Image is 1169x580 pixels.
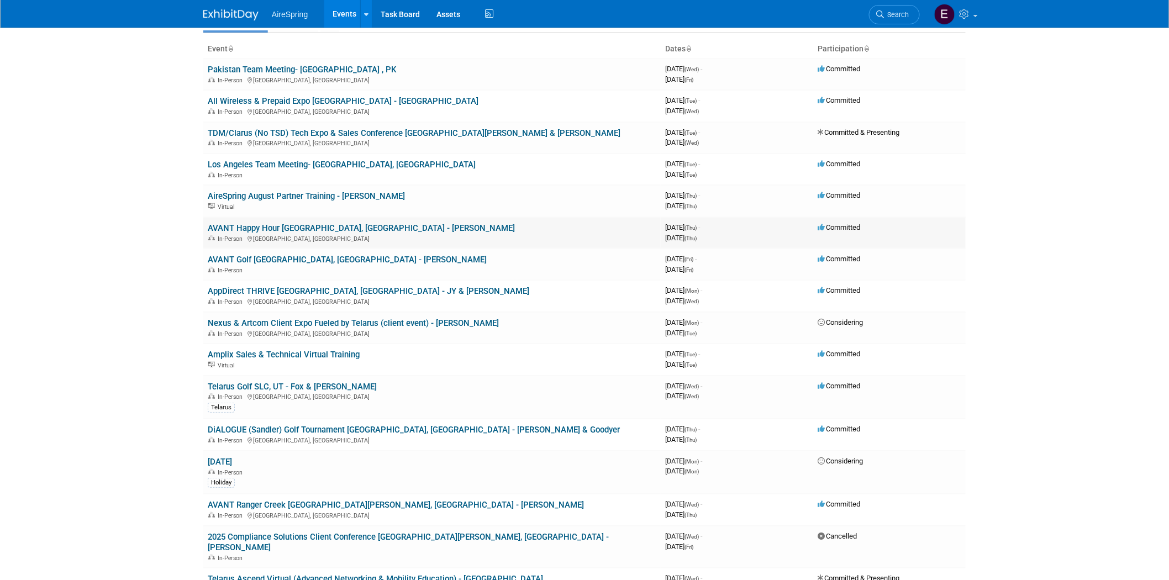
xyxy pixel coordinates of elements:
[208,75,656,84] div: [GEOGRAPHIC_DATA], [GEOGRAPHIC_DATA]
[684,393,699,399] span: (Wed)
[684,66,699,72] span: (Wed)
[665,435,697,444] span: [DATE]
[684,203,697,209] span: (Thu)
[665,532,702,540] span: [DATE]
[684,534,699,540] span: (Wed)
[218,77,246,84] span: In-Person
[665,107,699,115] span: [DATE]
[698,128,700,136] span: -
[701,382,702,390] span: -
[665,392,699,400] span: [DATE]
[665,318,702,326] span: [DATE]
[818,425,860,433] span: Committed
[208,425,620,435] a: DiALOGUE (Sandler) Golf Tournament [GEOGRAPHIC_DATA], [GEOGRAPHIC_DATA] - [PERSON_NAME] & Goodyer
[684,193,697,199] span: (Thu)
[701,500,702,508] span: -
[665,265,693,273] span: [DATE]
[208,234,656,242] div: [GEOGRAPHIC_DATA], [GEOGRAPHIC_DATA]
[665,138,699,146] span: [DATE]
[695,255,697,263] span: -
[208,510,656,519] div: [GEOGRAPHIC_DATA], [GEOGRAPHIC_DATA]
[208,532,609,552] a: 2025 Compliance Solutions Client Conference [GEOGRAPHIC_DATA][PERSON_NAME], [GEOGRAPHIC_DATA] - [...
[272,10,308,19] span: AireSpring
[818,350,860,358] span: Committed
[208,77,215,82] img: In-Person Event
[698,191,700,199] span: -
[208,255,487,265] a: AVANT Golf [GEOGRAPHIC_DATA], [GEOGRAPHIC_DATA] - [PERSON_NAME]
[208,393,215,399] img: In-Person Event
[218,555,246,562] span: In-Person
[684,98,697,104] span: (Tue)
[208,267,215,272] img: In-Person Event
[684,108,699,114] span: (Wed)
[665,425,700,433] span: [DATE]
[208,298,215,304] img: In-Person Event
[218,172,246,179] span: In-Person
[208,108,215,114] img: In-Person Event
[684,161,697,167] span: (Tue)
[208,286,529,296] a: AppDirect THRIVE [GEOGRAPHIC_DATA], [GEOGRAPHIC_DATA] - JY & [PERSON_NAME]
[684,362,697,368] span: (Tue)
[684,330,697,336] span: (Tue)
[208,512,215,518] img: In-Person Event
[698,96,700,104] span: -
[863,44,869,53] a: Sort by Participation Type
[665,255,697,263] span: [DATE]
[208,160,476,170] a: Los Angeles Team Meeting- [GEOGRAPHIC_DATA], [GEOGRAPHIC_DATA]
[218,512,246,519] span: In-Person
[208,478,235,488] div: Holiday
[665,542,693,551] span: [DATE]
[208,362,215,367] img: Virtual Event
[665,350,700,358] span: [DATE]
[701,65,702,73] span: -
[208,318,499,328] a: Nexus & Artcom Client Expo Fueled by Telarus (client event) - [PERSON_NAME]
[701,457,702,465] span: -
[208,437,215,442] img: In-Person Event
[208,500,584,510] a: AVANT Ranger Creek [GEOGRAPHIC_DATA][PERSON_NAME], [GEOGRAPHIC_DATA] - [PERSON_NAME]
[818,382,860,390] span: Committed
[208,382,377,392] a: Telarus Golf SLC, UT - Fox & [PERSON_NAME]
[818,457,863,465] span: Considering
[684,225,697,231] span: (Thu)
[665,234,697,242] span: [DATE]
[218,203,238,210] span: Virtual
[208,435,656,444] div: [GEOGRAPHIC_DATA], [GEOGRAPHIC_DATA]
[684,288,699,294] span: (Mon)
[684,383,699,389] span: (Wed)
[684,468,699,474] span: (Mon)
[208,172,215,177] img: In-Person Event
[884,10,909,19] span: Search
[665,96,700,104] span: [DATE]
[818,255,860,263] span: Committed
[203,9,259,20] img: ExhibitDay
[665,510,697,519] span: [DATE]
[684,320,699,326] span: (Mon)
[208,469,215,474] img: In-Person Event
[665,170,697,178] span: [DATE]
[228,44,233,53] a: Sort by Event Name
[665,202,697,210] span: [DATE]
[818,223,860,231] span: Committed
[686,44,691,53] a: Sort by Start Date
[665,65,702,73] span: [DATE]
[698,425,700,433] span: -
[208,403,235,413] div: Telarus
[684,298,699,304] span: (Wed)
[818,286,860,294] span: Committed
[818,191,860,199] span: Committed
[218,108,246,115] span: In-Person
[818,160,860,168] span: Committed
[218,362,238,369] span: Virtual
[665,128,700,136] span: [DATE]
[698,160,700,168] span: -
[684,458,699,465] span: (Mon)
[701,286,702,294] span: -
[203,40,661,59] th: Event
[218,393,246,400] span: In-Person
[665,160,700,168] span: [DATE]
[208,350,360,360] a: Amplix Sales & Technical Virtual Training
[869,5,920,24] a: Search
[665,329,697,337] span: [DATE]
[208,140,215,145] img: In-Person Event
[218,140,246,147] span: In-Person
